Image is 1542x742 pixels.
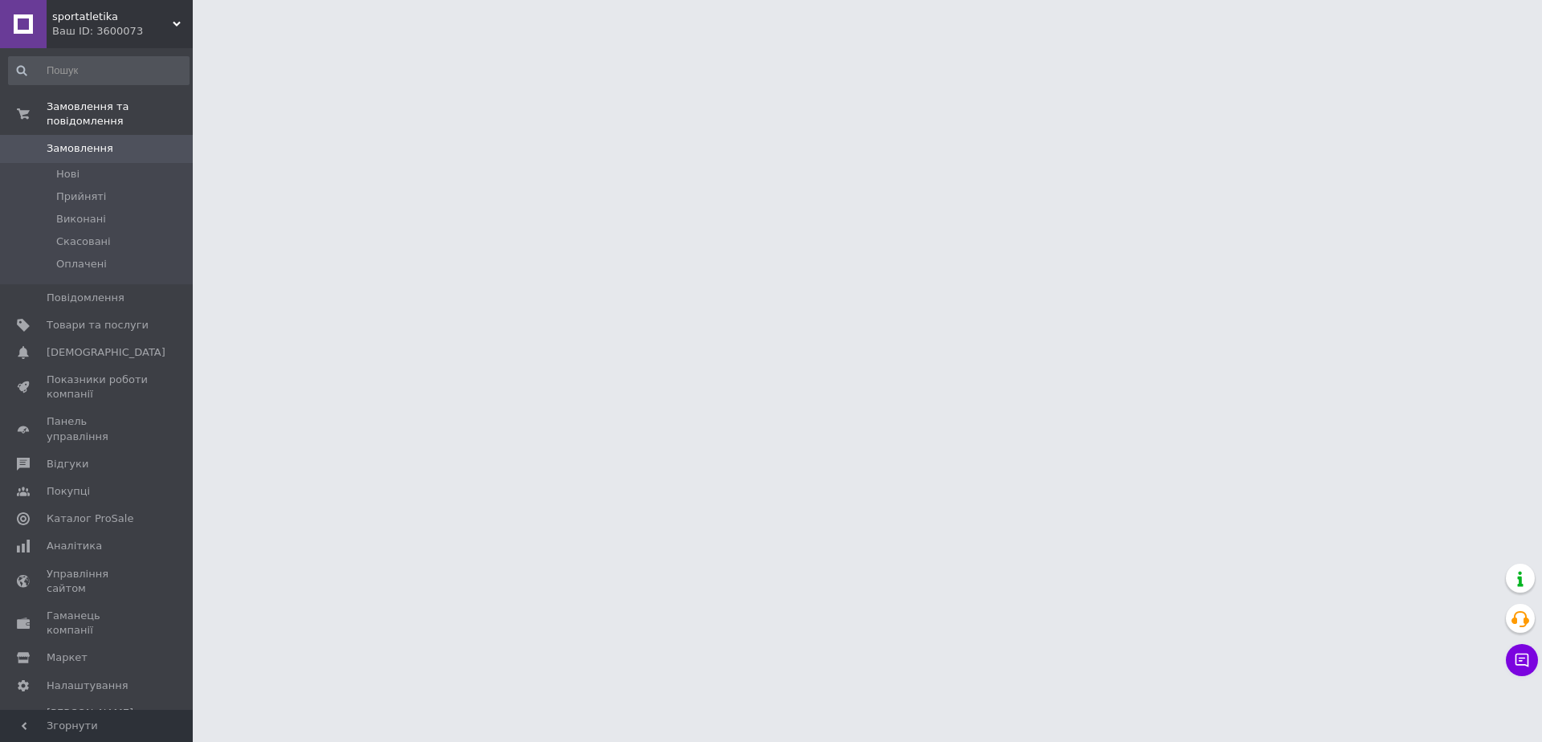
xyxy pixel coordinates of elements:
span: Управління сайтом [47,567,149,596]
span: Товари та послуги [47,318,149,332]
span: Налаштування [47,679,128,693]
span: Каталог ProSale [47,512,133,526]
span: Аналітика [47,539,102,553]
span: [DEMOGRAPHIC_DATA] [47,345,165,360]
span: Оплачені [56,257,107,271]
button: Чат з покупцем [1506,644,1538,676]
span: Скасовані [56,234,111,249]
span: Виконані [56,212,106,226]
span: Замовлення [47,141,113,156]
input: Пошук [8,56,190,85]
span: Прийняті [56,190,106,204]
span: Маркет [47,650,88,665]
span: Повідомлення [47,291,124,305]
span: Покупці [47,484,90,499]
span: Показники роботи компанії [47,373,149,402]
span: Відгуки [47,457,88,471]
span: Замовлення та повідомлення [47,100,193,128]
span: Нові [56,167,80,181]
span: sportatletika [52,10,173,24]
span: Панель управління [47,414,149,443]
span: Гаманець компанії [47,609,149,638]
div: Ваш ID: 3600073 [52,24,193,39]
